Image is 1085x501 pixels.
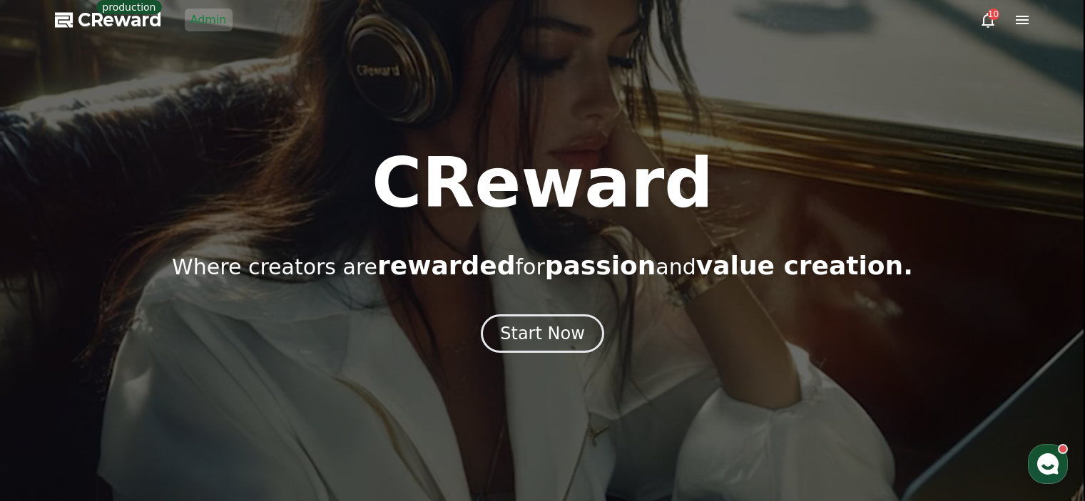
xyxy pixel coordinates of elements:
[481,329,604,342] a: Start Now
[372,149,713,217] h1: CReward
[172,252,913,280] p: Where creators are for and
[545,251,656,280] span: passion
[78,9,162,31] span: CReward
[377,251,515,280] span: rewarded
[979,11,997,29] a: 10
[988,9,999,20] div: 10
[55,9,162,31] a: CReward
[185,9,233,31] a: Admin
[481,314,604,353] button: Start Now
[500,322,585,345] div: Start Now
[696,251,913,280] span: value creation.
